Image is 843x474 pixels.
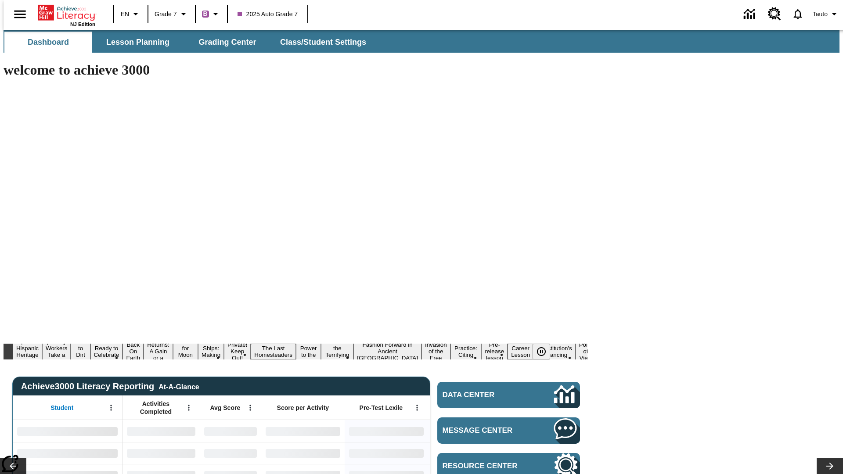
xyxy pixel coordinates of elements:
button: Slide 3 Born to Dirt Bike [71,337,90,366]
h1: welcome to achieve 3000 [4,62,587,78]
span: Lesson Planning [106,37,169,47]
button: Language: EN, Select a language [117,6,145,22]
button: Slide 10 The Last Homesteaders [251,344,296,359]
button: Dashboard [4,32,92,53]
span: EN [121,10,129,19]
span: Message Center [443,426,528,435]
button: Slide 8 Cruise Ships: Making Waves [198,337,224,366]
button: Slide 2 Labor Day: Workers Take a Stand [42,337,71,366]
button: Lesson carousel, Next [817,458,843,474]
div: SubNavbar [4,30,839,53]
div: No Data, [200,442,261,464]
span: Grading Center [198,37,256,47]
div: At-A-Glance [159,381,199,391]
button: Slide 9 Private! Keep Out! [224,340,251,363]
div: No Data, [122,442,200,464]
button: Boost Class color is purple. Change class color [198,6,224,22]
a: Notifications [786,3,809,25]
a: Data Center [739,2,763,26]
span: Achieve3000 Literacy Reporting [21,381,199,391]
button: Grade: Grade 7, Select a grade [151,6,192,22]
span: 2025 Auto Grade 7 [238,10,298,19]
button: Slide 5 Back On Earth [122,340,144,363]
div: Pause [533,344,559,359]
button: Lesson Planning [94,32,182,53]
span: Avg Score [210,404,240,412]
a: Data Center [437,382,580,408]
span: Class/Student Settings [280,37,366,47]
button: Slide 11 Solar Power to the People [296,337,321,366]
button: Open side menu [7,1,33,27]
span: Pre-Test Lexile [360,404,403,412]
button: Slide 4 Get Ready to Celebrate Juneteenth! [90,337,123,366]
span: B [203,8,208,19]
button: Slide 15 Mixed Practice: Citing Evidence [450,337,482,366]
button: Slide 12 Attack of the Terrifying Tomatoes [321,337,353,366]
span: NJ Edition [70,22,95,27]
div: SubNavbar [4,32,374,53]
span: Grade 7 [155,10,177,19]
span: Score per Activity [277,404,329,412]
button: Pause [533,344,550,359]
button: Profile/Settings [809,6,843,22]
span: Dashboard [28,37,69,47]
div: No Data, [122,420,200,442]
button: Open Menu [182,401,195,414]
span: Data Center [443,391,525,399]
button: Slide 6 Free Returns: A Gain or a Drain? [144,334,173,369]
button: Open Menu [244,401,257,414]
span: Resource Center [443,462,528,470]
a: Resource Center, Will open in new tab [763,2,786,26]
button: Class/Student Settings [273,32,373,53]
span: Tauto [813,10,828,19]
button: Slide 17 Career Lesson [508,344,533,359]
button: Slide 13 Fashion Forward in Ancient Rome [353,340,421,363]
a: Home [38,4,95,22]
span: Activities Completed [127,400,185,416]
div: No Data, [200,420,261,442]
button: Grading Center [184,32,271,53]
a: Message Center [437,417,580,444]
button: Slide 14 The Invasion of the Free CD [421,334,450,369]
button: Open Menu [104,401,118,414]
button: Slide 19 Point of View [576,340,596,363]
button: Slide 16 Pre-release lesson [481,340,508,363]
button: Slide 1 ¡Viva Hispanic Heritage Month! [13,337,42,366]
span: Student [50,404,73,412]
button: Slide 7 Time for Moon Rules? [173,337,198,366]
div: Home [38,3,95,27]
button: Open Menu [411,401,424,414]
